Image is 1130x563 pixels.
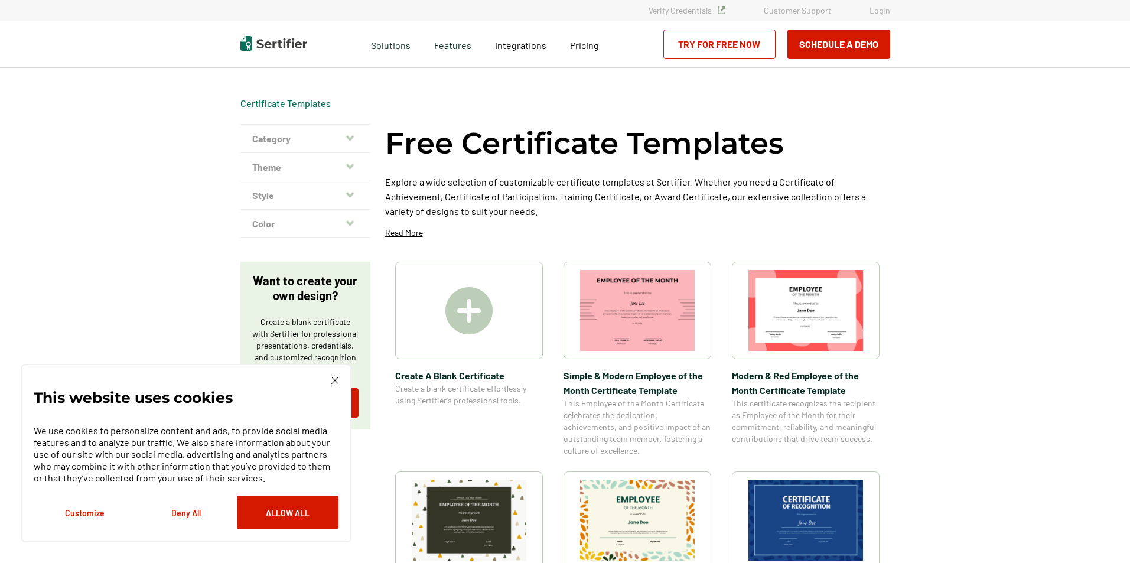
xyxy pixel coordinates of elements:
[395,368,543,383] span: Create A Blank Certificate
[580,480,695,561] img: Simple and Patterned Employee of the Month Certificate Template
[240,125,370,153] button: Category
[135,496,237,529] button: Deny All
[331,377,338,384] img: Cookie Popup Close
[748,480,863,561] img: Modern Dark Blue Employee of the Month Certificate Template
[240,153,370,181] button: Theme
[445,287,493,334] img: Create A Blank Certificate
[240,97,331,109] div: Breadcrumb
[385,227,423,239] p: Read More
[395,383,543,406] span: Create a blank certificate effortlessly using Sertifier’s professional tools.
[564,262,711,457] a: Simple & Modern Employee of the Month Certificate TemplateSimple & Modern Employee of the Month C...
[495,37,546,51] a: Integrations
[252,316,359,375] p: Create a blank certificate with Sertifier for professional presentations, credentials, and custom...
[663,30,776,59] a: Try for Free Now
[34,496,135,529] button: Customize
[580,270,695,351] img: Simple & Modern Employee of the Month Certificate Template
[570,40,599,51] span: Pricing
[412,480,526,561] img: Simple & Colorful Employee of the Month Certificate Template
[649,5,725,15] a: Verify Credentials
[240,97,331,109] a: Certificate Templates
[385,124,784,162] h1: Free Certificate Templates
[240,181,370,210] button: Style
[732,262,880,457] a: Modern & Red Employee of the Month Certificate TemplateModern & Red Employee of the Month Certifi...
[718,6,725,14] img: Verified
[787,30,890,59] button: Schedule a Demo
[748,270,863,351] img: Modern & Red Employee of the Month Certificate Template
[870,5,890,15] a: Login
[240,36,307,51] img: Sertifier | Digital Credentialing Platform
[371,37,411,51] span: Solutions
[570,37,599,51] a: Pricing
[434,37,471,51] span: Features
[240,210,370,238] button: Color
[764,5,831,15] a: Customer Support
[34,425,338,484] p: We use cookies to personalize content and ads, to provide social media features and to analyze ou...
[1071,506,1130,563] iframe: Chat Widget
[237,496,338,529] button: Allow All
[564,368,711,398] span: Simple & Modern Employee of the Month Certificate Template
[732,368,880,398] span: Modern & Red Employee of the Month Certificate Template
[385,174,890,219] p: Explore a wide selection of customizable certificate templates at Sertifier. Whether you need a C...
[732,398,880,445] span: This certificate recognizes the recipient as Employee of the Month for their commitment, reliabil...
[34,392,233,403] p: This website uses cookies
[252,274,359,303] p: Want to create your own design?
[564,398,711,457] span: This Employee of the Month Certificate celebrates the dedication, achievements, and positive impa...
[495,40,546,51] span: Integrations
